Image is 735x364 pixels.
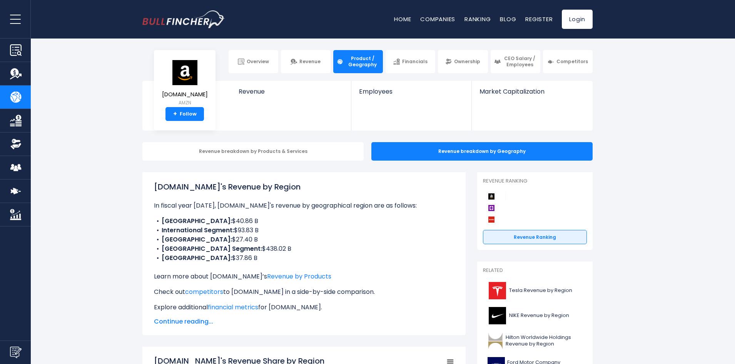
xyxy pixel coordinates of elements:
strong: + [173,111,177,117]
span: Overview [247,59,269,65]
img: Wayfair competitors logo [487,203,496,213]
li: $40.86 B [154,216,454,226]
span: Ownership [454,59,480,65]
a: Go to homepage [142,10,225,28]
img: TSLA logo [488,282,507,299]
p: Learn more about [DOMAIN_NAME]’s [154,272,454,281]
li: $27.40 B [154,235,454,244]
img: Ownership [10,138,22,150]
span: Market Capitalization [479,88,584,95]
a: Home [394,15,411,23]
p: Related [483,267,587,274]
a: Revenue by Products [267,272,331,281]
a: competitors [185,287,223,296]
p: Revenue Ranking [483,178,587,185]
p: In fiscal year [DATE], [DOMAIN_NAME]'s revenue by geographical region are as follows: [154,201,454,210]
div: Revenue breakdown by Products & Services [142,142,364,161]
a: Revenue [231,81,351,108]
span: Continue reading... [154,317,454,326]
li: $37.86 B [154,253,454,263]
p: Explore additional for [DOMAIN_NAME]. [154,303,454,312]
div: Revenue breakdown by Geography [371,142,593,161]
span: NIKE Revenue by Region [509,312,569,319]
span: Revenue [299,59,321,65]
a: Ranking [464,15,491,23]
img: NKE logo [488,307,507,324]
b: International Segment: [162,226,234,235]
a: Competitors [543,50,593,73]
span: Product / Geography [346,55,379,67]
a: +Follow [165,107,204,121]
b: [GEOGRAPHIC_DATA]: [162,235,232,244]
small: AMZN [162,99,208,106]
h1: [DOMAIN_NAME]'s Revenue by Region [154,181,454,193]
a: Register [525,15,553,23]
p: Check out to [DOMAIN_NAME] in a side-by-side comparison. [154,287,454,297]
a: CEO Salary / Employees [491,50,540,73]
a: Financials [386,50,435,73]
a: Employees [351,81,471,108]
b: [GEOGRAPHIC_DATA]: [162,216,232,225]
li: $93.83 B [154,226,454,235]
a: Revenue Ranking [483,230,587,245]
a: Blog [500,15,516,23]
a: Ownership [438,50,488,73]
img: bullfincher logo [142,10,225,28]
a: Overview [229,50,278,73]
a: Product / Geography [333,50,383,73]
b: [GEOGRAPHIC_DATA] Segment: [162,244,262,253]
a: Login [562,10,593,29]
a: financial metrics [208,303,258,312]
li: $438.02 B [154,244,454,253]
a: Market Capitalization [472,81,592,108]
a: [DOMAIN_NAME] AMZN [162,59,208,107]
img: Amazon.com competitors logo [487,192,496,201]
img: HLT logo [488,332,503,349]
span: Competitors [556,59,588,65]
span: Employees [359,88,463,95]
span: [DOMAIN_NAME] [162,91,208,98]
b: [GEOGRAPHIC_DATA]: [162,253,232,262]
span: Tesla Revenue by Region [509,287,572,294]
span: Hilton Worldwide Holdings Revenue by Region [506,334,582,347]
a: Hilton Worldwide Holdings Revenue by Region [483,330,587,351]
a: Companies [420,15,455,23]
img: AutoZone competitors logo [487,215,496,224]
span: Revenue [239,88,344,95]
span: Financials [402,59,428,65]
a: NIKE Revenue by Region [483,305,587,326]
a: Tesla Revenue by Region [483,280,587,301]
span: CEO Salary / Employees [503,55,537,67]
a: Revenue [281,50,331,73]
